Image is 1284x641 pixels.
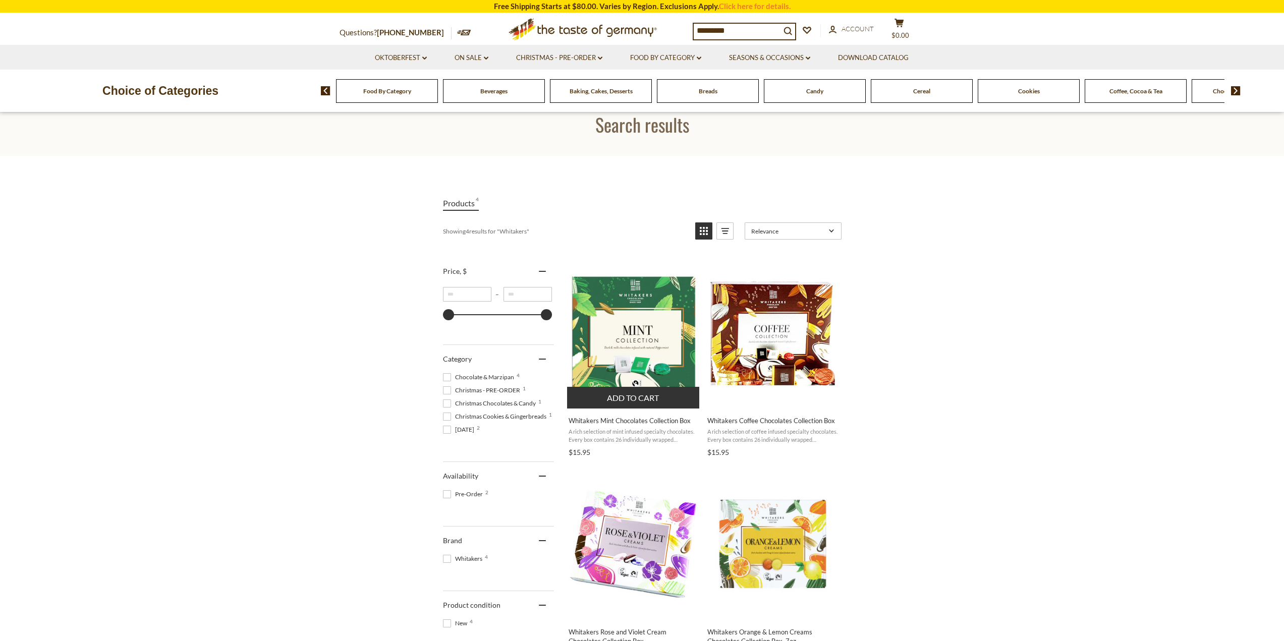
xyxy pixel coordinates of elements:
span: 4 [517,373,520,378]
a: Coffee, Cocoa & Tea [1109,87,1162,95]
span: 2 [485,490,488,495]
input: Maximum value [504,287,552,302]
span: Relevance [751,227,825,235]
span: New [443,619,470,628]
a: [PHONE_NUMBER] [377,28,444,37]
span: $15.95 [707,448,729,456]
p: Questions? [340,26,452,39]
span: A rich selection of mint infused specialty chocolates. Every box contains 26 individually wrapped... [569,428,699,443]
span: 4 [470,619,473,624]
button: $0.00 [884,18,915,43]
span: Product condition [443,601,500,609]
a: Baking, Cakes, Desserts [570,87,633,95]
a: Breads [699,87,717,95]
a: Candy [806,87,823,95]
span: Whitakers Coffee Chocolates Collection Box [707,416,838,425]
img: Whitakers Orange & Lemon Creams Chocolate [706,477,840,611]
span: Availability [443,472,478,480]
span: 4 [476,196,479,210]
a: Cereal [913,87,930,95]
span: Christmas Chocolates & Candy [443,399,539,408]
span: Price [443,267,467,275]
input: Minimum value [443,287,491,302]
span: 2 [477,425,480,430]
span: 1 [549,412,552,417]
a: Beverages [480,87,508,95]
span: [DATE] [443,425,477,434]
span: Chocolate & Marzipan [443,373,517,382]
span: $15.95 [569,448,590,456]
img: next arrow [1231,86,1241,95]
span: 4 [485,554,488,559]
a: Download Catalog [838,52,909,64]
span: A rich selection of coffee infused specialty chocolates. Every box contains 26 individually wrapp... [707,428,838,443]
a: Food By Category [630,52,701,64]
span: , $ [460,267,467,275]
div: Showing results for " " [443,222,688,240]
a: Food By Category [363,87,411,95]
a: Account [829,24,874,35]
a: View list mode [716,222,734,240]
span: 1 [523,386,526,391]
b: 4 [466,227,469,235]
a: Cookies [1018,87,1040,95]
a: Christmas - PRE-ORDER [516,52,602,64]
span: Whitakers Mint Chocolates Collection Box [569,416,699,425]
img: Whitakers Coffee Collection Chocolates [706,266,840,400]
span: Account [842,25,874,33]
span: Pre-Order [443,490,486,499]
a: Chocolate & Marzipan [1213,87,1273,95]
span: Category [443,355,472,363]
span: – [491,290,504,298]
button: Add to cart [567,387,700,409]
span: Christmas - PRE-ORDER [443,386,523,395]
a: On Sale [455,52,488,64]
img: previous arrow [321,86,330,95]
a: Click here for details. [719,2,791,11]
span: 1 [538,399,541,404]
span: Brand [443,536,462,545]
a: View grid mode [695,222,712,240]
h1: Search results [31,113,1253,136]
span: Whitakers [443,554,485,563]
a: View Products Tab [443,196,479,211]
a: Whitakers Mint Chocolates Collection Box [567,257,701,460]
span: $0.00 [891,31,909,39]
img: Whitakers Rose and Violet Cream Collection Chocolates [567,477,701,611]
a: Whitakers Coffee Chocolates Collection Box [706,257,840,460]
a: Oktoberfest [375,52,427,64]
span: Christmas Cookies & Gingerbreads [443,412,549,421]
img: Whitakers Mint Collection Chocolates [567,266,701,400]
a: Sort options [745,222,842,240]
a: Seasons & Occasions [729,52,810,64]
